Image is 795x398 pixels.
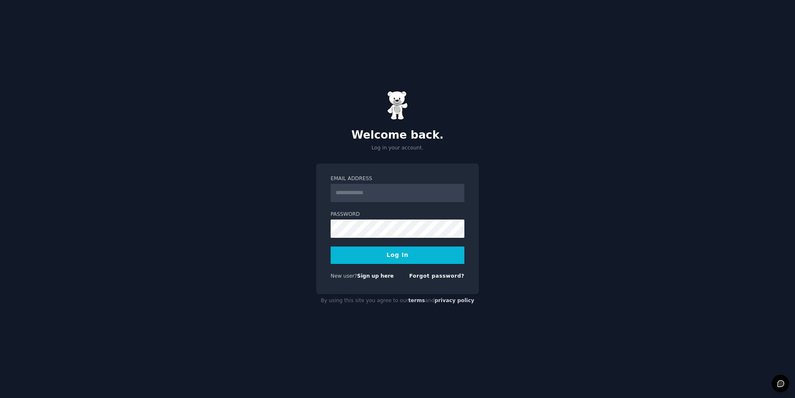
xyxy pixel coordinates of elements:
label: Email Address [331,175,464,183]
label: Password [331,211,464,218]
img: Gummy Bear [387,91,408,120]
a: privacy policy [434,298,474,303]
h2: Welcome back. [316,129,479,142]
div: By using this site you agree to our and [316,294,479,308]
span: New user? [331,273,357,279]
a: Forgot password? [409,273,464,279]
p: Log in your account. [316,144,479,152]
a: terms [408,298,425,303]
a: Sign up here [357,273,394,279]
button: Log In [331,247,464,264]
